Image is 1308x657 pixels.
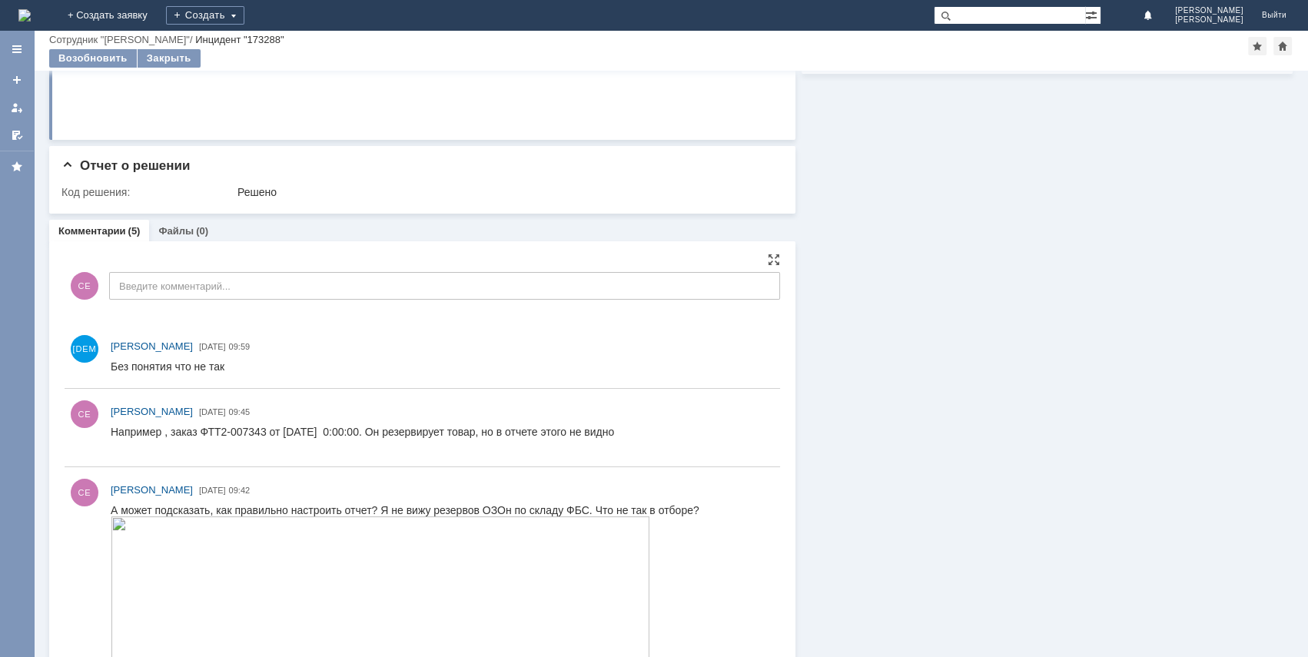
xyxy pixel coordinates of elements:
[71,272,98,300] span: СЕ
[229,342,251,351] span: 09:59
[1175,6,1243,15] span: [PERSON_NAME]
[61,186,234,198] div: Код решения:
[58,225,126,237] a: Комментарии
[18,9,31,22] a: Перейти на домашнюю страницу
[49,34,195,45] div: /
[1085,7,1101,22] span: Расширенный поиск
[5,68,29,92] a: Создать заявку
[111,339,193,354] a: [PERSON_NAME]
[61,158,190,173] span: Отчет о решении
[1175,15,1243,25] span: [PERSON_NAME]
[5,95,29,120] a: Мои заявки
[5,123,29,148] a: Мои согласования
[166,6,244,25] div: Создать
[1248,37,1267,55] div: Добавить в избранное
[18,9,31,22] img: logo
[229,486,251,495] span: 09:42
[768,254,780,266] div: На всю страницу
[237,186,772,198] div: Решено
[111,340,193,352] span: [PERSON_NAME]
[196,225,208,237] div: (0)
[199,407,226,416] span: [DATE]
[199,486,226,495] span: [DATE]
[1273,37,1292,55] div: Сделать домашней страницей
[111,484,193,496] span: [PERSON_NAME]
[49,34,190,45] a: Сотрудник "[PERSON_NAME]"
[195,34,284,45] div: Инцидент "173288"
[111,483,193,498] a: [PERSON_NAME]
[158,225,194,237] a: Файлы
[111,404,193,420] a: [PERSON_NAME]
[128,225,141,237] div: (5)
[199,342,226,351] span: [DATE]
[229,407,251,416] span: 09:45
[111,406,193,417] span: [PERSON_NAME]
